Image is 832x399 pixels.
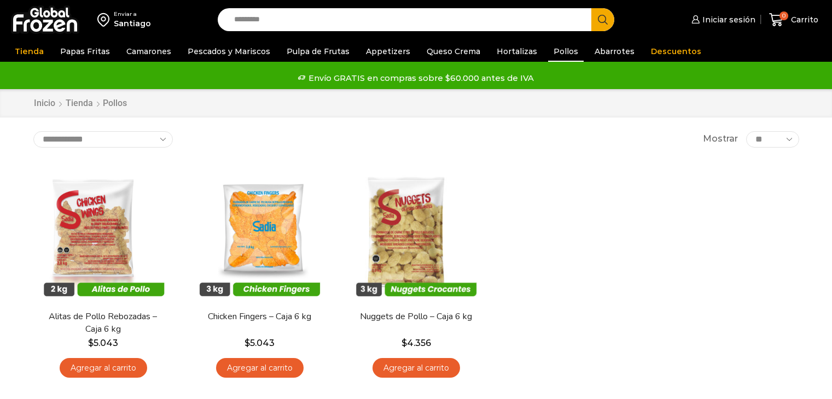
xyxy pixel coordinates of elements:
div: Santiago [114,18,151,29]
a: Descuentos [645,41,707,62]
a: Pulpa de Frutas [281,41,355,62]
span: Vista Rápida [201,275,318,294]
span: 0 [779,11,788,20]
span: Vista Rápida [357,275,475,294]
a: Pollos [548,41,584,62]
select: Pedido de la tienda [33,131,173,148]
a: Inicio [33,97,56,110]
img: address-field-icon.svg [97,10,114,29]
a: Alitas de Pollo Rebozadas – Caja 6 kg [40,310,166,336]
a: Appetizers [360,41,416,62]
span: $ [88,338,94,348]
span: Carrito [788,14,818,25]
button: Search button [591,8,614,31]
nav: Breadcrumb [33,97,127,110]
span: Vista Rápida [44,275,162,294]
bdi: 5.043 [88,338,118,348]
a: Agregar al carrito: “Nuggets de Pollo - Caja 6 kg” [373,358,460,378]
a: 0 Carrito [766,7,821,33]
span: Iniciar sesión [700,14,755,25]
div: Enviar a [114,10,151,18]
bdi: 5.043 [245,338,275,348]
span: $ [402,338,407,348]
a: Papas Fritas [55,41,115,62]
bdi: 4.356 [402,338,431,348]
a: Camarones [121,41,177,62]
a: Iniciar sesión [689,9,755,31]
a: Tienda [9,41,49,62]
a: Queso Crema [421,41,486,62]
a: Tienda [65,97,94,110]
a: Hortalizas [491,41,543,62]
span: Mostrar [703,133,738,145]
a: Chicken Fingers – Caja 6 kg [196,310,322,323]
a: Abarrotes [589,41,640,62]
a: Pescados y Mariscos [182,41,276,62]
a: Agregar al carrito: “Chicken Fingers - Caja 6 kg” [216,358,304,378]
a: Nuggets de Pollo – Caja 6 kg [353,310,479,323]
a: Agregar al carrito: “Alitas de Pollo Rebozadas - Caja 6 kg” [60,358,147,378]
span: $ [245,338,250,348]
h1: Pollos [103,98,127,108]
